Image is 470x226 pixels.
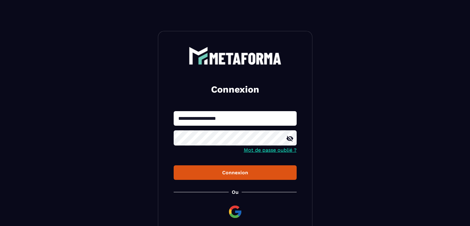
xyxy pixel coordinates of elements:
img: logo [189,47,282,65]
a: logo [174,47,297,65]
p: Ou [232,189,239,195]
h2: Connexion [181,83,289,96]
button: Connexion [174,165,297,180]
div: Connexion [179,170,292,176]
img: google [228,204,243,219]
a: Mot de passe oublié ? [244,147,297,153]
